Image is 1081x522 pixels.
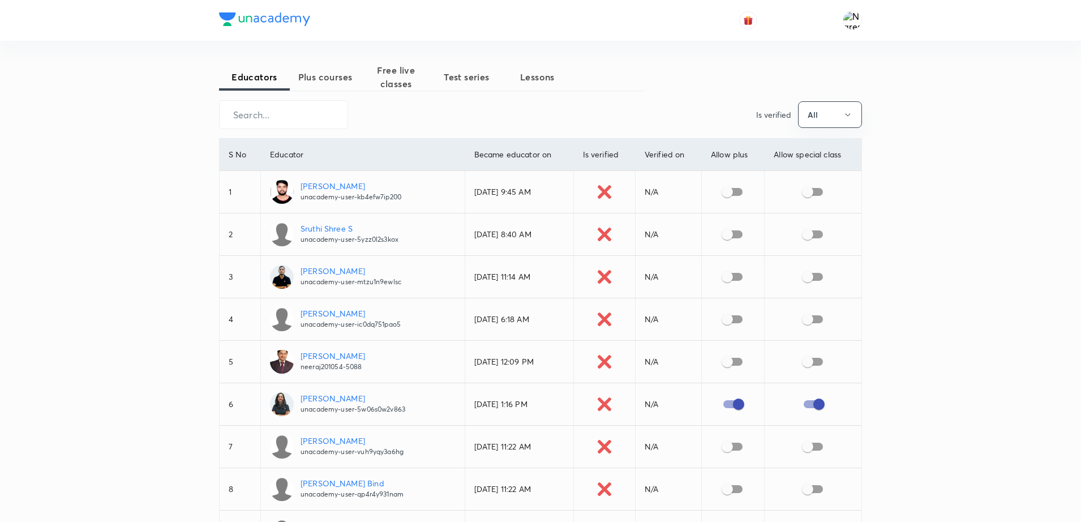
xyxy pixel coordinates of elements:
[301,404,405,414] p: unacademy-user-5w06s0w2v863
[301,265,401,277] p: [PERSON_NAME]
[635,256,701,298] td: N/A
[270,350,456,374] a: [PERSON_NAME]neeraj201054-5088
[301,362,365,372] p: neeraj201054-5088
[301,192,401,202] p: unacademy-user-kb4efw7ip200
[361,63,431,91] span: Free live classes
[219,12,310,26] img: Company Logo
[431,70,502,84] span: Test series
[465,468,573,511] td: [DATE] 11:22 AM
[765,139,861,171] th: Allow special class
[270,392,456,416] a: [PERSON_NAME]unacademy-user-5w06s0w2v863
[270,435,456,459] a: [PERSON_NAME]unacademy-user-vuh9yqy3a6hg
[635,468,701,511] td: N/A
[220,213,260,256] td: 2
[220,298,260,341] td: 4
[798,101,862,128] button: All
[635,426,701,468] td: N/A
[220,426,260,468] td: 7
[270,180,456,204] a: [PERSON_NAME]unacademy-user-kb4efw7ip200
[465,383,573,426] td: [DATE] 1:16 PM
[301,477,404,489] p: [PERSON_NAME] Bind
[465,298,573,341] td: [DATE] 6:18 AM
[635,213,701,256] td: N/A
[465,426,573,468] td: [DATE] 11:22 AM
[743,15,753,25] img: avatar
[270,307,456,331] a: [PERSON_NAME]unacademy-user-ic0dq751pao5
[270,223,456,246] a: Sruthi Shree Sunacademy-user-5yzz0l2s3kox
[465,213,573,256] td: [DATE] 8:40 AM
[301,489,404,499] p: unacademy-user-qp4r4y931nam
[465,139,573,171] th: Became educator on
[220,383,260,426] td: 6
[301,180,401,192] p: [PERSON_NAME]
[465,256,573,298] td: [DATE] 11:14 AM
[220,256,260,298] td: 3
[756,109,791,121] p: Is verified
[290,70,361,84] span: Plus courses
[635,341,701,383] td: N/A
[635,383,701,426] td: N/A
[465,171,573,213] td: [DATE] 9:45 AM
[260,139,465,171] th: Educator
[301,234,398,245] p: unacademy-user-5yzz0l2s3kox
[573,139,635,171] th: Is verified
[701,139,764,171] th: Allow plus
[301,447,404,457] p: unacademy-user-vuh9yqy3a6hg
[301,319,401,330] p: unacademy-user-ic0dq751pao5
[220,171,260,213] td: 1
[739,11,757,29] button: avatar
[301,223,398,234] p: Sruthi Shree S
[635,298,701,341] td: N/A
[301,350,365,362] p: [PERSON_NAME]
[220,139,260,171] th: S No
[843,11,862,30] img: Naresh Kumar
[270,477,456,501] a: [PERSON_NAME] Bindunacademy-user-qp4r4y931nam
[502,70,573,84] span: Lessons
[270,265,456,289] a: [PERSON_NAME]unacademy-user-mtzu1n9ewlsc
[465,341,573,383] td: [DATE] 12:09 PM
[220,468,260,511] td: 8
[301,277,401,287] p: unacademy-user-mtzu1n9ewlsc
[301,435,404,447] p: [PERSON_NAME]
[301,392,405,404] p: [PERSON_NAME]
[635,139,701,171] th: Verified on
[301,307,401,319] p: [PERSON_NAME]
[220,341,260,383] td: 5
[219,70,290,84] span: Educators
[635,171,701,213] td: N/A
[219,12,310,29] a: Company Logo
[220,100,348,129] input: Search...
